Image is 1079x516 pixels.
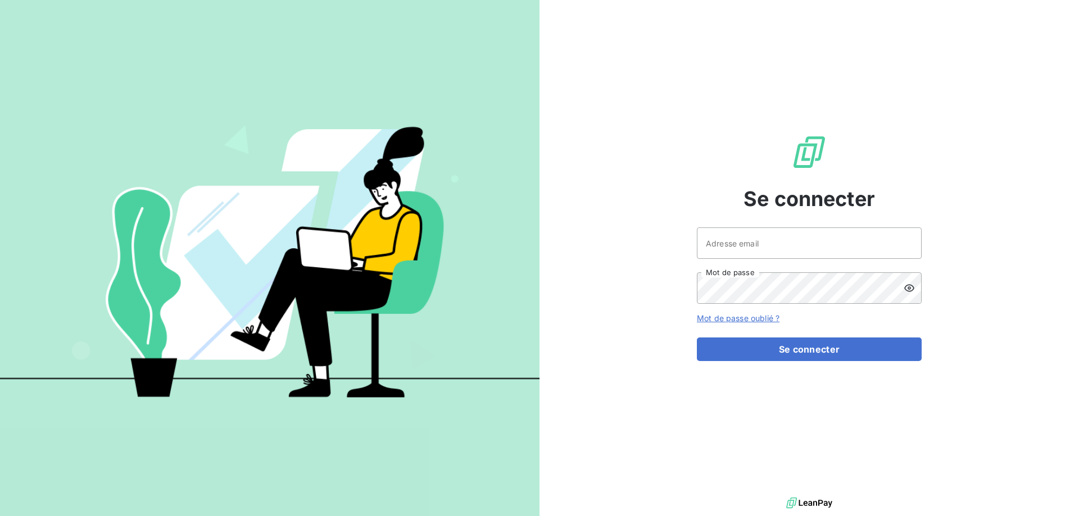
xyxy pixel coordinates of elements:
[786,495,832,512] img: logo
[743,184,875,214] span: Se connecter
[697,313,779,323] a: Mot de passe oublié ?
[791,134,827,170] img: Logo LeanPay
[697,227,922,259] input: placeholder
[697,337,922,361] button: Se connecter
